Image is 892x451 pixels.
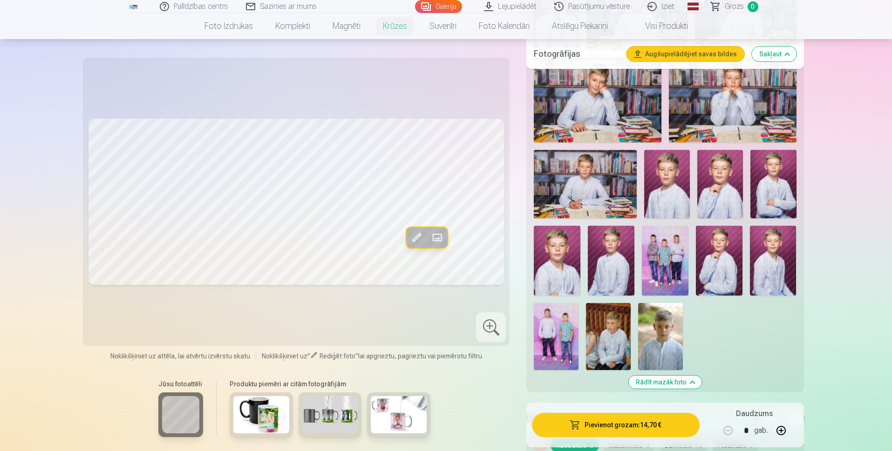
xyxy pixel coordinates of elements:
[626,47,744,61] button: Augšupielādējiet savas bildes
[754,419,768,442] div: gab.
[358,352,482,360] span: lai apgrieztu, pagrieztu vai piemērotu filtru
[372,13,418,39] a: Krūzes
[158,379,203,389] h6: Jūsu fotoattēli
[736,408,773,419] h5: Daudzums
[532,413,699,437] button: Pievienot grozam:14,70 €
[748,1,758,12] span: 0
[534,47,619,61] h5: Fotogrāfijas
[468,13,541,39] a: Foto kalendāri
[307,352,310,360] span: "
[262,352,307,360] span: Noklikšķiniet uz
[264,13,321,39] a: Komplekti
[129,4,139,9] img: /fa1
[752,47,797,61] button: Sakļaut
[541,13,619,39] a: Atslēgu piekariņi
[628,376,701,389] button: Rādīt mazāk foto
[418,13,468,39] a: Suvenīri
[110,351,250,361] span: Noklikšķiniet uz attēla, lai atvērtu izvērstu skatu
[226,379,434,389] h6: Produktu piemēri ar citām fotogrāfijām
[619,13,699,39] a: Visi produkti
[321,13,372,39] a: Magnēti
[320,352,355,360] span: Rediģēt foto
[355,352,358,360] span: "
[725,1,744,12] span: Grozs
[193,13,264,39] a: Foto izdrukas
